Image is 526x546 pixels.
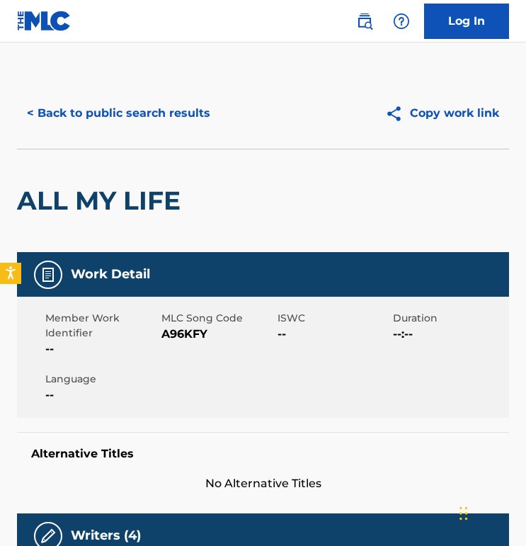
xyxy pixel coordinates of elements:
[161,326,274,343] span: A96KFY
[387,7,416,35] div: Help
[393,13,410,30] img: help
[393,326,505,343] span: --:--
[393,311,505,326] span: Duration
[455,478,526,546] iframe: Chat Widget
[424,4,509,39] a: Log In
[45,341,158,358] span: --
[71,528,141,544] h5: Writers (4)
[17,185,188,217] h2: ALL MY LIFE
[385,105,410,123] img: Copy work link
[350,7,379,35] a: Public Search
[45,387,158,404] span: --
[17,96,220,131] button: < Back to public search results
[31,447,495,461] h5: Alternative Titles
[40,528,57,545] img: Writers
[161,311,274,326] span: MLC Song Code
[71,266,150,283] h5: Work Detail
[40,266,57,283] img: Work Detail
[278,311,390,326] span: ISWC
[459,492,468,535] div: Drag
[45,372,158,387] span: Language
[17,475,509,492] span: No Alternative Titles
[45,311,158,341] span: Member Work Identifier
[17,11,72,31] img: MLC Logo
[278,326,390,343] span: --
[356,13,373,30] img: search
[375,96,509,131] button: Copy work link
